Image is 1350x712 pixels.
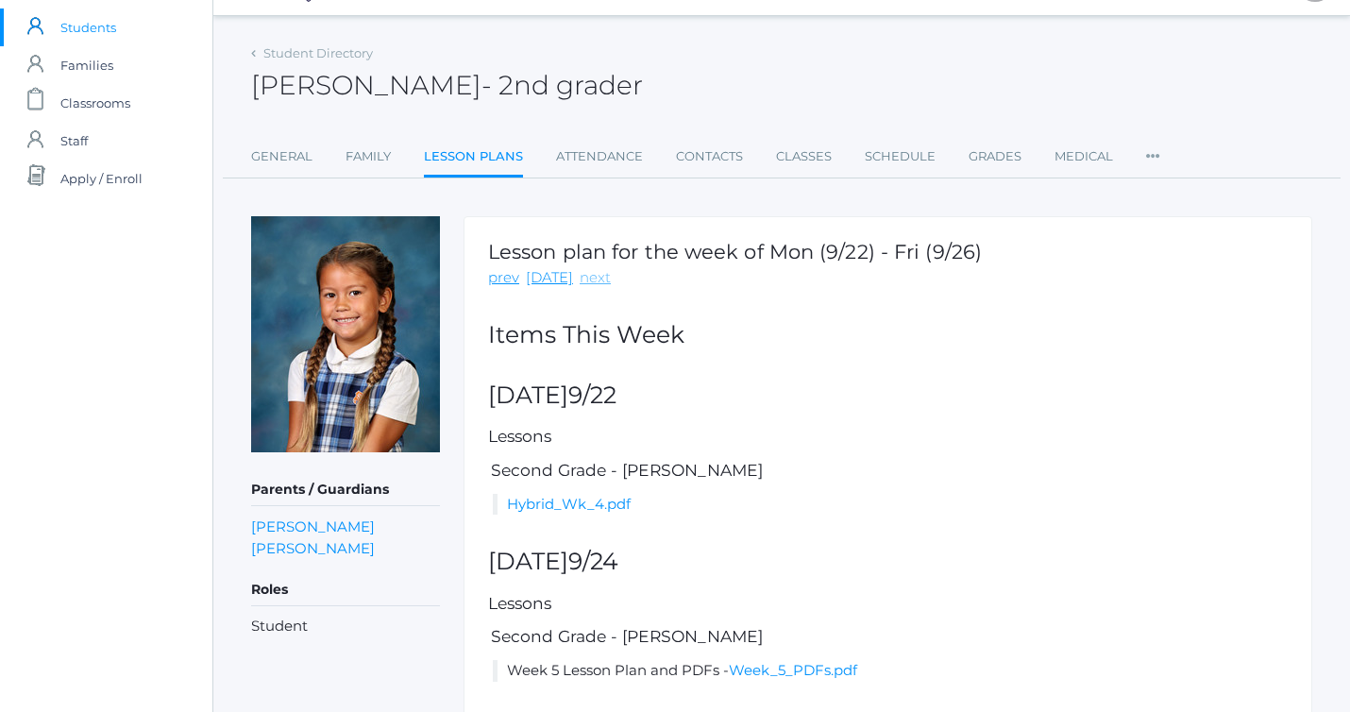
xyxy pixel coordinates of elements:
[676,138,743,176] a: Contacts
[865,138,936,176] a: Schedule
[488,462,1288,480] h5: Second Grade - [PERSON_NAME]
[1055,138,1113,176] a: Medical
[251,574,440,606] h5: Roles
[60,46,113,84] span: Families
[424,138,523,178] a: Lesson Plans
[251,537,375,559] a: [PERSON_NAME]
[488,241,982,263] h1: Lesson plan for the week of Mon (9/22) - Fri (9/26)
[346,138,391,176] a: Family
[251,216,440,452] img: Fern Teffeteller
[556,138,643,176] a: Attendance
[580,267,611,289] a: next
[60,8,116,46] span: Students
[60,122,88,160] span: Staff
[488,428,1288,446] h5: Lessons
[488,382,1288,409] h2: [DATE]
[481,69,643,101] span: - 2nd grader
[493,660,1288,682] li: Week 5 Lesson Plan and PDFs -
[251,516,375,537] a: [PERSON_NAME]
[969,138,1021,176] a: Grades
[776,138,832,176] a: Classes
[526,267,573,289] a: [DATE]
[507,495,631,513] a: Hybrid_Wk_4.pdf
[488,267,519,289] a: prev
[263,45,373,60] a: Student Directory
[251,474,440,506] h5: Parents / Guardians
[488,322,1288,348] h2: Items This Week
[568,381,616,409] span: 9/22
[488,628,1288,646] h5: Second Grade - [PERSON_NAME]
[60,84,130,122] span: Classrooms
[251,616,440,637] li: Student
[251,71,643,100] h2: [PERSON_NAME]
[488,549,1288,575] h2: [DATE]
[729,661,857,679] a: Week_5_PDFs.pdf
[488,595,1288,613] h5: Lessons
[568,547,618,575] span: 9/24
[60,160,143,197] span: Apply / Enroll
[251,138,312,176] a: General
